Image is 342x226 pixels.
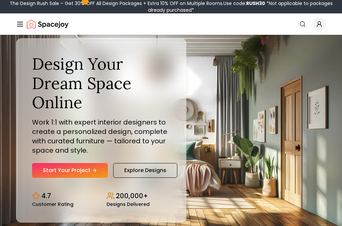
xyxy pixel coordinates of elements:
[32,54,170,112] h1: Design Your Dream Space Online
[27,17,68,31] img: Spacejoy Logo
[27,17,68,31] a: Spacejoy
[32,118,170,155] p: Work 1:1 with expert interior designers to create a personalized design, complete with curated fu...
[32,202,73,207] small: Customer Rating
[32,163,108,178] a: Start Your Project
[113,163,177,178] a: Explore Designs
[16,13,326,35] nav: Global
[116,191,148,201] p: 200,000+
[32,186,170,207] div: Design stats
[107,202,150,207] small: Designs Delivered
[41,191,51,201] p: 4.7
